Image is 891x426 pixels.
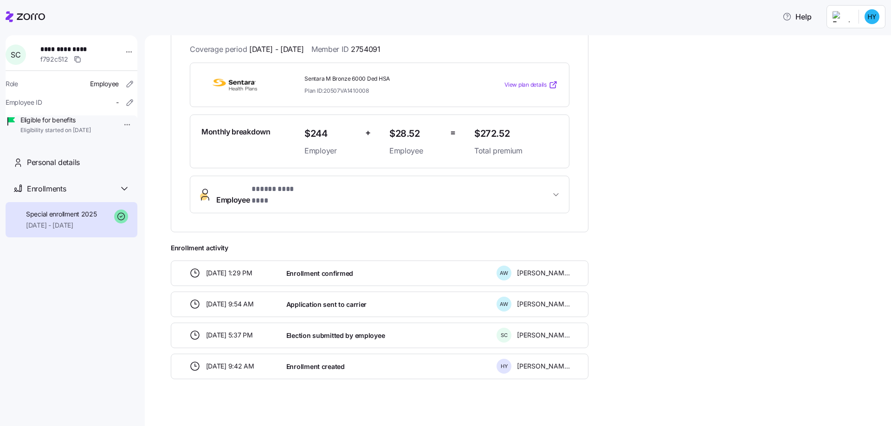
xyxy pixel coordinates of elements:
span: Employee ID [6,98,42,107]
span: = [450,126,456,140]
span: S C [501,333,508,338]
button: Help [775,7,819,26]
img: Sentara Health Plans [201,74,268,95]
span: [DATE] - [DATE] [26,221,97,230]
span: Coverage period [190,44,304,55]
span: Employer [304,145,358,157]
span: Eligibility started on [DATE] [20,127,91,134]
span: Sentara M Bronze 6000 Ded HSA [304,75,467,83]
span: Election submitted by employee [286,331,385,340]
span: A W [500,302,508,307]
img: Employer logo [833,11,851,22]
span: - [116,98,119,107]
span: Enrollment activity [171,243,588,253]
span: Member ID [311,44,381,55]
span: + [365,126,371,140]
img: 2e5b4504d66b10dc0811dd7372171fa0 [865,9,879,24]
span: [DATE] 1:29 PM [206,268,252,278]
span: Help [782,11,812,22]
span: Plan ID: 20507VA1410008 [304,87,369,95]
span: Role [6,79,18,89]
span: $272.52 [474,126,558,141]
span: Eligible for benefits [20,115,91,125]
span: S C [11,51,20,58]
span: Personal details [27,157,80,168]
span: 2754091 [351,44,381,55]
span: Employee [216,184,310,206]
span: View plan details [504,81,547,89]
span: $28.52 [389,126,443,141]
span: Enrollment created [286,362,345,371]
span: f792c512 [40,55,68,64]
span: Employee [90,79,119,89]
span: Enrollments [27,183,66,195]
span: Monthly breakdown [201,126,271,138]
span: Enrollment confirmed [286,269,353,278]
span: [PERSON_NAME] [517,268,570,278]
span: [DATE] 9:54 AM [206,299,254,309]
span: $244 [304,126,358,141]
span: [PERSON_NAME] [517,331,570,340]
a: View plan details [504,80,558,89]
span: Application sent to carrier [286,300,367,309]
span: [DATE] 5:37 PM [206,331,253,340]
span: Employee [389,145,443,157]
span: Total premium [474,145,558,157]
span: Special enrollment 2025 [26,210,97,219]
span: [PERSON_NAME] [517,362,570,371]
span: H Y [501,364,508,369]
span: [DATE] - [DATE] [249,44,304,55]
span: [DATE] 9:42 AM [206,362,254,371]
span: [PERSON_NAME] [517,299,570,309]
span: A W [500,271,508,276]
